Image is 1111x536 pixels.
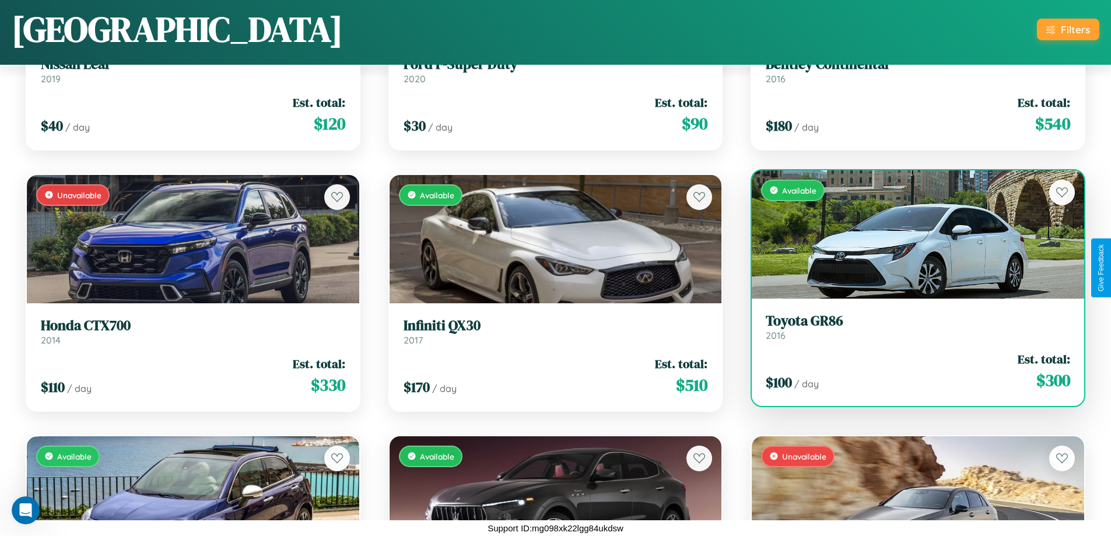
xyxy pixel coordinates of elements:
span: / day [65,121,90,133]
span: Est. total: [1018,94,1070,111]
span: 2017 [404,334,423,346]
span: Est. total: [293,355,345,372]
span: Est. total: [1018,351,1070,367]
span: $ 30 [404,116,426,135]
span: 2016 [766,330,786,341]
span: $ 510 [676,373,707,397]
a: Infiniti QX302017 [404,317,708,346]
span: Available [420,190,454,200]
span: $ 540 [1035,112,1070,135]
span: / day [67,383,92,394]
iframe: Intercom live chat [12,496,40,524]
h3: Ford F-Super Duty [404,56,708,73]
span: / day [794,378,819,390]
span: Unavailable [782,451,826,461]
h3: Honda CTX700 [41,317,345,334]
span: $ 90 [682,112,707,135]
span: / day [428,121,453,133]
span: $ 120 [314,112,345,135]
div: Filters [1061,23,1090,36]
span: Available [782,185,816,195]
span: $ 170 [404,377,430,397]
span: 2016 [766,73,786,85]
span: $ 180 [766,116,792,135]
h1: [GEOGRAPHIC_DATA] [12,5,343,53]
span: Est. total: [293,94,345,111]
span: $ 40 [41,116,63,135]
span: Est. total: [655,94,707,111]
h3: Infiniti QX30 [404,317,708,334]
a: Toyota GR862016 [766,313,1070,341]
h3: Toyota GR86 [766,313,1070,330]
span: Unavailable [57,190,101,200]
h3: Bentley Continental [766,56,1070,73]
a: Honda CTX7002014 [41,317,345,346]
span: 2019 [41,73,61,85]
span: Est. total: [655,355,707,372]
span: $ 100 [766,373,792,392]
span: 2020 [404,73,426,85]
span: $ 300 [1036,369,1070,392]
p: Support ID: mg098xk22lgg84ukdsw [488,520,623,536]
span: 2014 [41,334,61,346]
button: Filters [1037,19,1099,40]
h3: Nissan Leaf [41,56,345,73]
span: $ 110 [41,377,65,397]
span: $ 330 [311,373,345,397]
div: Give Feedback [1097,244,1105,292]
a: Ford F-Super Duty2020 [404,56,708,85]
a: Bentley Continental2016 [766,56,1070,85]
a: Nissan Leaf2019 [41,56,345,85]
span: Available [420,451,454,461]
span: Available [57,451,92,461]
span: / day [432,383,457,394]
span: / day [794,121,819,133]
